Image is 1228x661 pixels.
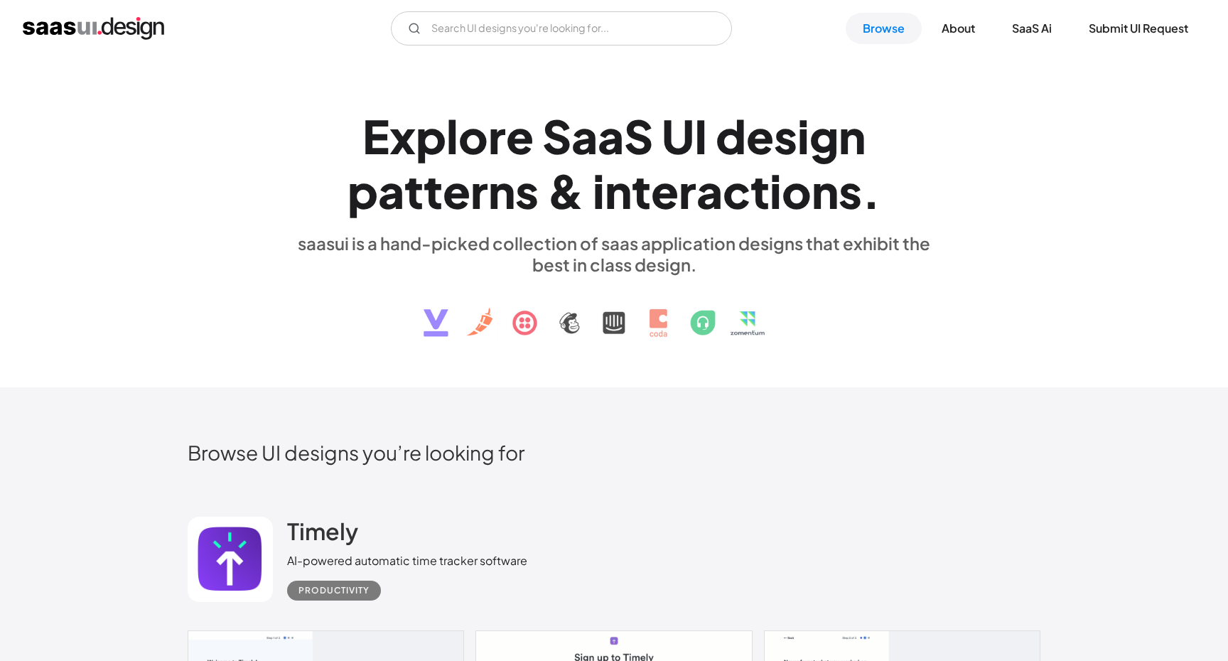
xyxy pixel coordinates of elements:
div: Productivity [298,582,370,599]
a: Browse [846,13,922,44]
div: x [389,109,416,163]
div: t [404,163,424,218]
div: p [416,109,446,163]
h2: Browse UI designs you’re looking for [188,440,1040,465]
div: & [547,163,584,218]
h2: Timely [287,517,358,545]
div: AI-powered automatic time tracker software [287,552,527,569]
div: o [782,163,812,218]
div: s [774,109,797,163]
a: Timely [287,517,358,552]
form: Email Form [391,11,732,45]
h1: Explore SaaS UI design patterns & interactions. [287,109,941,218]
div: e [443,163,470,218]
div: U [662,109,694,163]
div: . [862,163,880,218]
div: p [348,163,378,218]
div: S [624,109,653,163]
a: Submit UI Request [1072,13,1205,44]
a: home [23,17,164,40]
div: e [506,109,534,163]
a: About [925,13,992,44]
div: n [812,163,839,218]
div: e [651,163,679,218]
div: I [694,109,707,163]
div: g [809,109,839,163]
div: o [458,109,488,163]
div: r [488,109,506,163]
div: s [839,163,862,218]
div: r [679,163,696,218]
div: n [839,109,866,163]
div: d [716,109,746,163]
div: a [571,109,598,163]
div: saasui is a hand-picked collection of saas application designs that exhibit the best in class des... [287,232,941,275]
div: t [632,163,651,218]
div: n [605,163,632,218]
div: r [470,163,488,218]
div: n [488,163,515,218]
div: a [378,163,404,218]
div: l [446,109,458,163]
a: SaaS Ai [995,13,1069,44]
div: c [723,163,750,218]
div: i [593,163,605,218]
div: e [746,109,774,163]
div: i [770,163,782,218]
div: t [750,163,770,218]
div: t [424,163,443,218]
div: E [362,109,389,163]
input: Search UI designs you're looking for... [391,11,732,45]
div: s [515,163,539,218]
div: a [598,109,624,163]
div: S [542,109,571,163]
img: text, icon, saas logo [399,275,829,349]
div: a [696,163,723,218]
div: i [797,109,809,163]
